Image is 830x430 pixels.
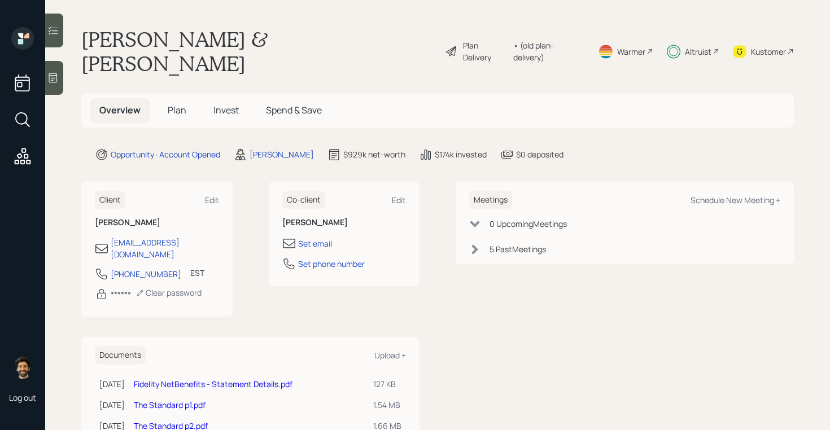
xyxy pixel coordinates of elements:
[134,400,206,410] a: The Standard p1.pdf
[373,378,401,390] div: 127 KB
[111,236,219,260] div: [EMAIL_ADDRESS][DOMAIN_NAME]
[99,399,125,411] div: [DATE]
[134,379,292,389] a: Fidelity NetBenefits - Statement Details.pdf
[298,258,365,270] div: Set phone number
[282,191,325,209] h6: Co-client
[685,46,711,58] div: Altruist
[136,287,202,298] div: Clear password
[298,238,332,249] div: Set email
[490,243,546,255] div: 5 Past Meeting s
[190,267,204,279] div: EST
[99,104,141,116] span: Overview
[513,40,584,63] div: • (old plan-delivery)
[99,378,125,390] div: [DATE]
[205,195,219,205] div: Edit
[374,350,406,361] div: Upload +
[81,27,436,76] h1: [PERSON_NAME] & [PERSON_NAME]
[168,104,186,116] span: Plan
[343,148,405,160] div: $929k net-worth
[463,40,508,63] div: Plan Delivery
[373,399,401,411] div: 1.54 MB
[250,148,314,160] div: [PERSON_NAME]
[111,148,220,160] div: Opportunity · Account Opened
[111,268,181,280] div: [PHONE_NUMBER]
[95,346,146,365] h6: Documents
[617,46,645,58] div: Warmer
[751,46,786,58] div: Kustomer
[490,218,567,230] div: 0 Upcoming Meeting s
[9,392,36,403] div: Log out
[392,195,406,205] div: Edit
[516,148,563,160] div: $0 deposited
[95,191,125,209] h6: Client
[282,218,407,227] h6: [PERSON_NAME]
[691,195,780,205] div: Schedule New Meeting +
[435,148,487,160] div: $174k invested
[11,356,34,379] img: eric-schwartz-headshot.png
[213,104,239,116] span: Invest
[95,218,219,227] h6: [PERSON_NAME]
[266,104,322,116] span: Spend & Save
[469,191,512,209] h6: Meetings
